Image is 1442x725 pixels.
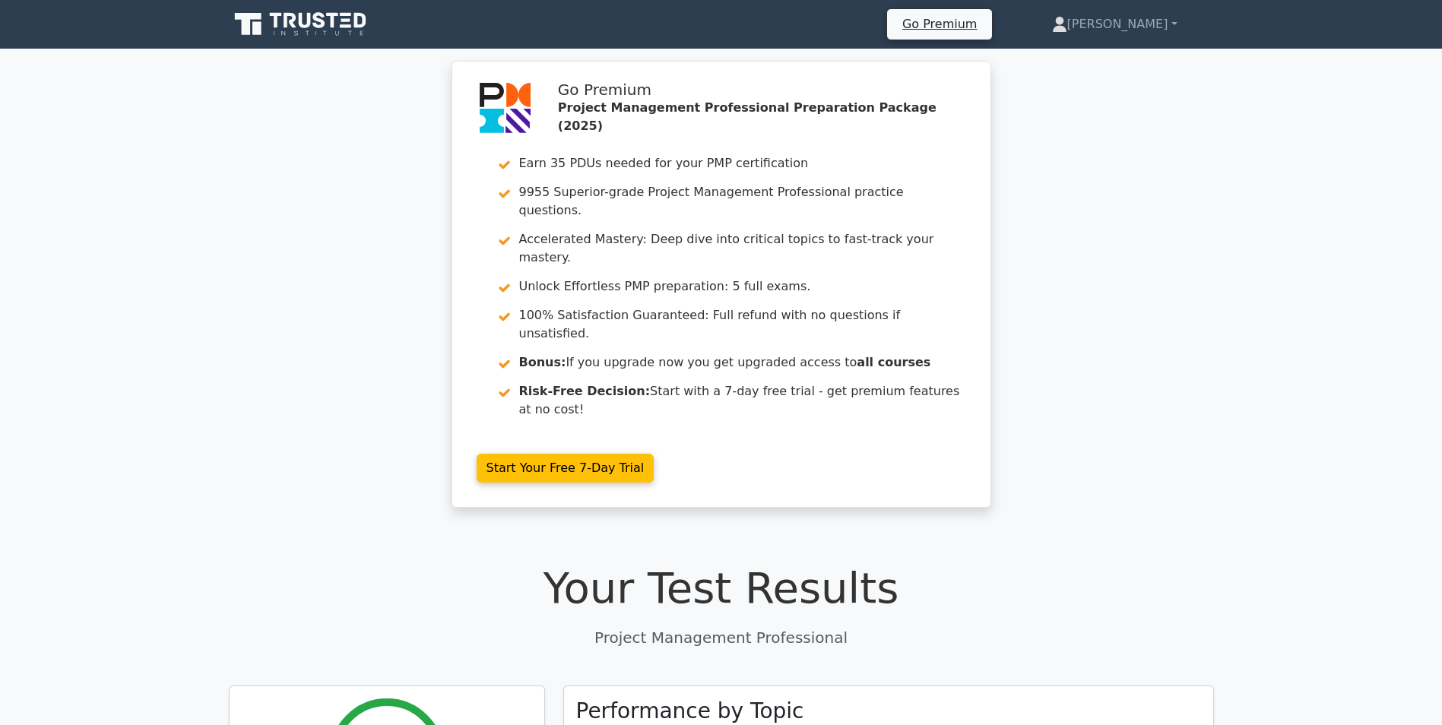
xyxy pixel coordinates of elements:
a: Start Your Free 7-Day Trial [477,454,654,483]
a: [PERSON_NAME] [1016,9,1214,40]
h1: Your Test Results [229,562,1214,613]
p: Project Management Professional [229,626,1214,649]
a: Go Premium [893,14,986,34]
h3: Performance by Topic [576,698,804,724]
